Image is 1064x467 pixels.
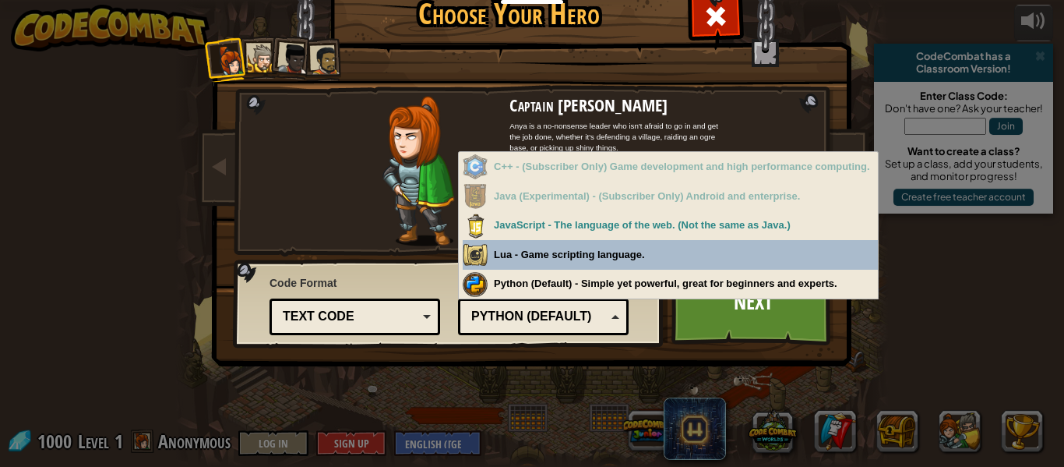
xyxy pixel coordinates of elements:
div: Python (Default) - Simple yet powerful, great for beginners and experts. [463,269,878,299]
div: Lua - Game scripting language. [463,240,878,271]
div: Anya is a no-nonsense leader who isn't afraid to go in and get the job done, whether it's defendi... [509,120,728,153]
li: Lady Ida Justheart [268,34,314,80]
span: Code Format [270,275,440,291]
div: Subscriber Only [463,152,878,182]
div: Python (Default) [471,308,606,326]
img: captain-pose.png [382,96,454,246]
li: Sir Tharin Thunderfist [238,36,280,79]
div: Text code [283,308,417,326]
div: Subscriber Only [463,182,878,212]
li: Captain Anya Weston [204,37,250,83]
div: JavaScript - The language of the web. (Not the same as Java.) [463,211,878,241]
a: Next [671,260,834,345]
h2: Captain [PERSON_NAME] [509,96,728,115]
li: Alejandro the Duelist [301,38,344,82]
img: language-selector-background.png [233,260,668,348]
